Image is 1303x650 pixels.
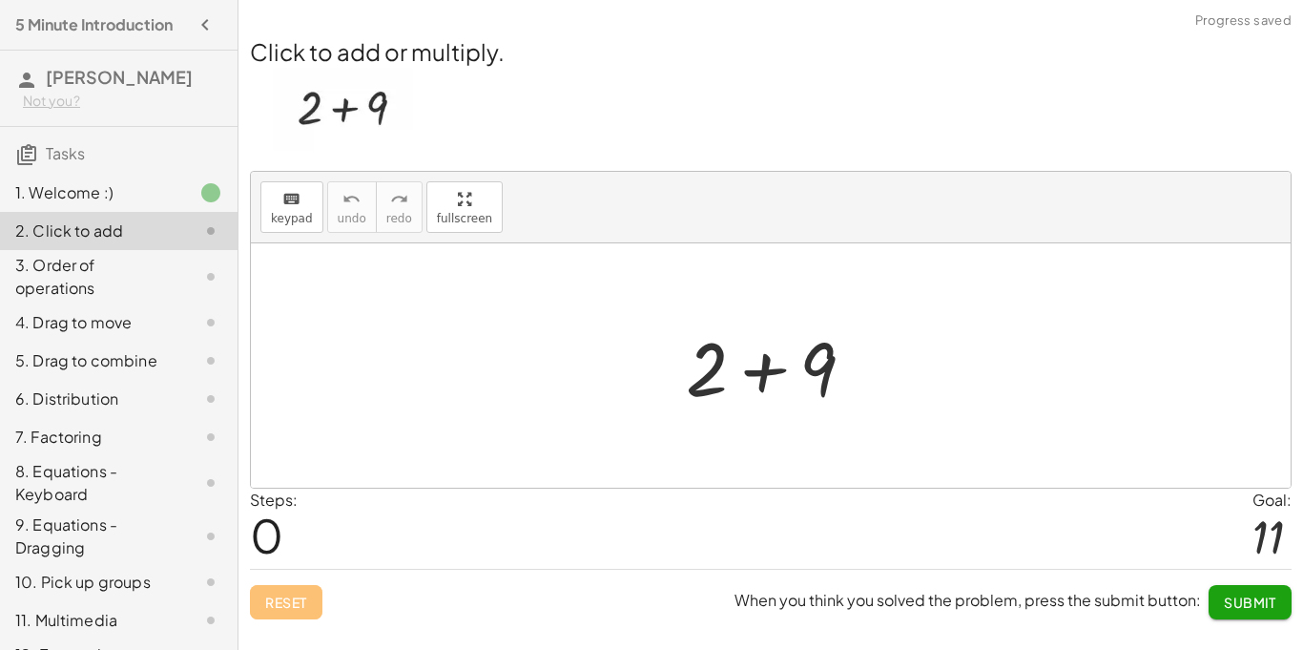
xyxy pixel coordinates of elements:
[282,188,300,211] i: keyboard
[15,311,169,334] div: 4. Drag to move
[23,92,222,111] div: Not you?
[15,349,169,372] div: 5. Drag to combine
[15,514,169,559] div: 9. Equations - Dragging
[327,181,377,233] button: undoundo
[15,571,169,594] div: 10. Pick up groups
[386,212,412,225] span: redo
[199,181,222,204] i: Task finished.
[199,388,222,410] i: Task not started.
[15,426,169,449] div: 7. Factoring
[1209,585,1292,619] button: Submit
[1252,489,1292,512] div: Goal:
[250,506,283,564] span: 0
[1195,11,1292,31] span: Progress saved
[15,609,169,632] div: 11. Multimedia
[199,265,222,288] i: Task not started.
[46,66,193,88] span: [PERSON_NAME]
[250,35,1292,68] h2: Click to add or multiply.
[15,220,169,242] div: 2. Click to add
[390,188,408,211] i: redo
[199,472,222,494] i: Task not started.
[199,311,222,334] i: Task not started.
[199,609,222,632] i: Task not started.
[199,349,222,372] i: Task not started.
[199,220,222,242] i: Task not started.
[260,181,323,233] button: keyboardkeypad
[199,571,222,594] i: Task not started.
[1224,594,1276,611] span: Submit
[338,212,366,225] span: undo
[734,590,1201,610] span: When you think you solved the problem, press the submit button:
[273,68,413,151] img: acc24cad2d66776ab3378aca534db7173dae579742b331bb719a8ca59f72f8de.webp
[15,254,169,300] div: 3. Order of operations
[271,212,313,225] span: keypad
[15,460,169,506] div: 8. Equations - Keyboard
[199,525,222,548] i: Task not started.
[376,181,423,233] button: redoredo
[46,143,85,163] span: Tasks
[15,13,173,36] h4: 5 Minute Introduction
[426,181,503,233] button: fullscreen
[437,212,492,225] span: fullscreen
[342,188,361,211] i: undo
[250,490,298,510] label: Steps:
[15,388,169,410] div: 6. Distribution
[15,181,169,204] div: 1. Welcome :)
[199,426,222,449] i: Task not started.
